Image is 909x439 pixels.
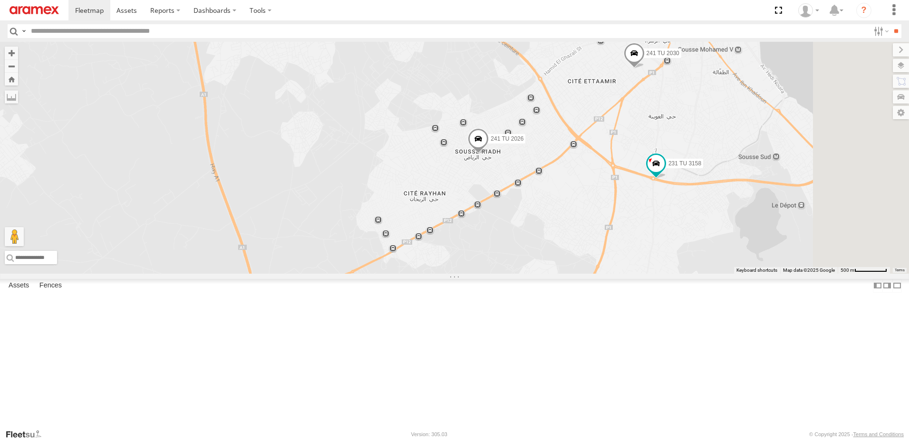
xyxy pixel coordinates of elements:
label: Fences [35,279,67,292]
label: Search Filter Options [870,24,890,38]
img: aramex-logo.svg [10,6,59,14]
label: Search Query [20,24,28,38]
label: Measure [5,90,18,104]
span: 500 m [841,267,854,273]
label: Dock Summary Table to the Right [882,279,892,293]
a: Visit our Website [5,429,49,439]
div: Hichem Khachnaouni [795,3,822,18]
span: 241 TU 2026 [491,135,523,142]
button: Map Scale: 500 m per 65 pixels [838,267,890,274]
a: Terms [895,268,905,272]
span: 231 TU 3158 [668,160,701,167]
label: Assets [4,279,34,292]
a: Terms and Conditions [853,431,904,437]
span: Map data ©2025 Google [783,267,835,273]
i: ? [856,3,871,18]
div: © Copyright 2025 - [809,431,904,437]
span: 241 TU 2030 [647,50,679,57]
div: Version: 305.03 [411,431,447,437]
button: Drag Pegman onto the map to open Street View [5,227,24,246]
label: Dock Summary Table to the Left [873,279,882,293]
button: Zoom out [5,59,18,73]
label: Map Settings [893,106,909,119]
button: Zoom Home [5,73,18,86]
button: Zoom in [5,47,18,59]
button: Keyboard shortcuts [736,267,777,274]
label: Hide Summary Table [892,279,902,293]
